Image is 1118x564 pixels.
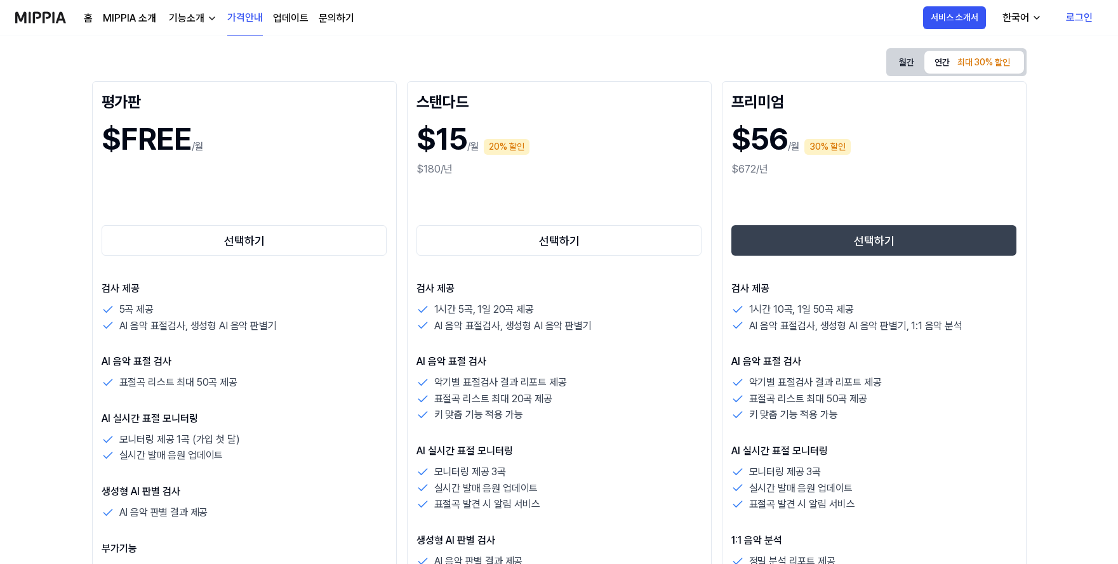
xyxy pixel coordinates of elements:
[434,374,567,391] p: 악기별 표절검사 결과 리포트 제공
[749,464,821,480] p: 모니터링 제공 3곡
[102,223,387,258] a: 선택하기
[166,11,217,26] button: 기능소개
[102,484,387,499] p: 생성형 AI 판별 검사
[119,318,277,334] p: AI 음악 표절검사, 생성형 AI 음악 판별기
[416,116,467,162] h1: $15
[731,162,1017,177] div: $672/년
[119,374,237,391] p: 표절곡 리스트 최대 50곡 제공
[731,354,1017,369] p: AI 음악 표절 검사
[731,116,788,162] h1: $56
[749,391,867,407] p: 표절곡 리스트 최대 50곡 제공
[749,318,962,334] p: AI 음악 표절검사, 생성형 AI 음악 판별기, 1:1 음악 분석
[416,91,702,111] div: 스탠다드
[889,51,924,74] button: 월간
[731,533,1017,548] p: 1:1 음악 분석
[434,496,541,513] p: 표절곡 발견 시 알림 서비스
[788,139,800,154] p: /월
[731,281,1017,296] p: 검사 제공
[804,139,851,155] div: 30% 할인
[731,91,1017,111] div: 프리미엄
[434,464,506,480] p: 모니터링 제공 3곡
[119,504,208,521] p: AI 음악 판별 결과 제공
[434,407,523,423] p: 키 맞춤 기능 적용 가능
[102,354,387,369] p: AI 음악 표절 검사
[119,447,223,464] p: 실시간 발매 음원 업데이트
[102,541,387,556] p: 부가기능
[416,223,702,258] a: 선택하기
[102,91,387,111] div: 평가판
[273,11,309,26] a: 업데이트
[416,443,702,459] p: AI 실시간 표절 모니터링
[731,443,1017,459] p: AI 실시간 표절 모니터링
[924,51,1023,74] button: 연간
[434,391,552,407] p: 표절곡 리스트 최대 20곡 제공
[102,281,387,296] p: 검사 제공
[102,116,192,162] h1: $FREE
[749,301,854,318] p: 1시간 10곡, 1일 50곡 제공
[434,318,592,334] p: AI 음악 표절검사, 생성형 AI 음악 판별기
[484,139,529,155] div: 20% 할인
[102,411,387,426] p: AI 실시간 표절 모니터링
[207,13,217,23] img: down
[731,225,1017,256] button: 선택하기
[749,374,882,391] p: 악기별 표절검사 결과 리포트 제공
[103,11,156,26] a: MIPPIA 소개
[416,533,702,548] p: 생성형 AI 판별 검사
[192,139,204,154] p: /월
[434,480,538,497] p: 실시간 발매 음원 업데이트
[416,225,702,256] button: 선택하기
[731,223,1017,258] a: 선택하기
[416,354,702,369] p: AI 음악 표절 검사
[749,407,838,423] p: 키 맞춤 기능 적용 가능
[166,11,207,26] div: 기능소개
[1000,10,1032,25] div: 한국어
[119,301,154,318] p: 5곡 제공
[467,139,479,154] p: /월
[119,431,240,448] p: 모니터링 제공 1곡 (가입 첫 달)
[102,225,387,256] button: 선택하기
[84,11,93,26] a: 홈
[416,281,702,296] p: 검사 제공
[992,5,1049,30] button: 한국어
[319,11,354,26] a: 문의하기
[416,162,702,177] div: $180/년
[954,53,1014,72] div: 최대 30% 할인
[749,496,856,513] p: 표절곡 발견 시 알림 서비스
[434,301,534,318] p: 1시간 5곡, 1일 20곡 제공
[227,1,263,36] a: 가격안내
[749,480,853,497] p: 실시간 발매 음원 업데이트
[923,6,986,29] button: 서비스 소개서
